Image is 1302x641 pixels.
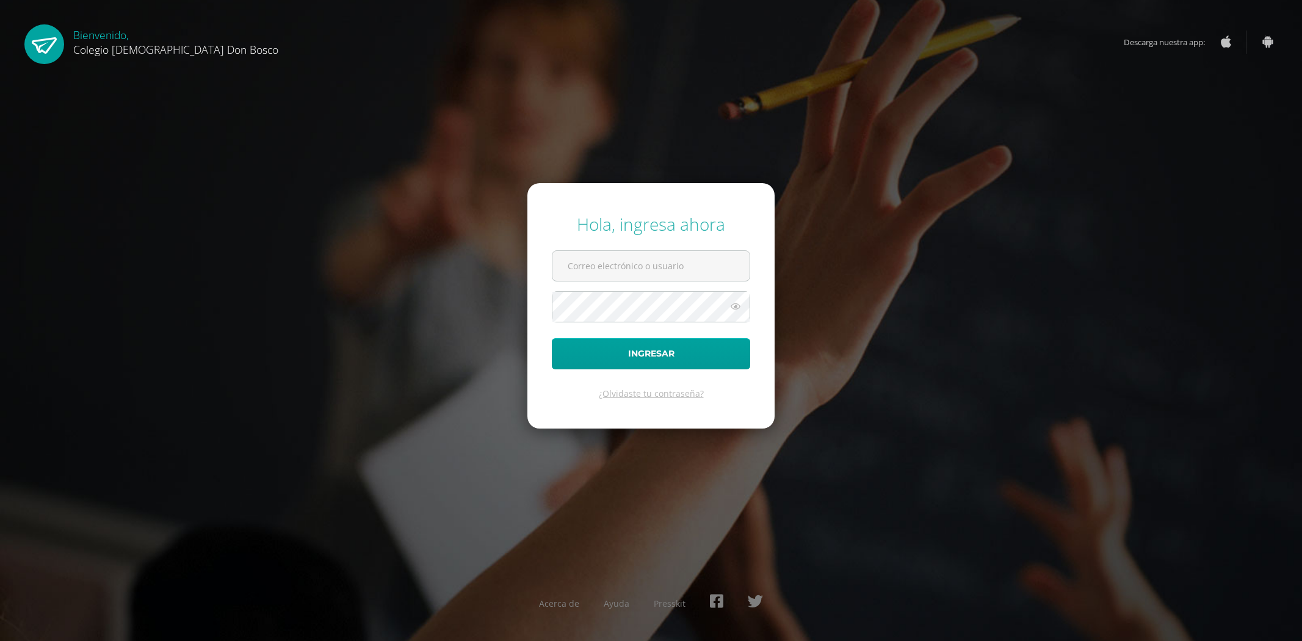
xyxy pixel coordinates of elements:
div: Bienvenido, [73,24,278,57]
a: Presskit [654,598,685,609]
span: Colegio [DEMOGRAPHIC_DATA] Don Bosco [73,42,278,57]
a: Acerca de [539,598,579,609]
button: Ingresar [552,338,750,369]
span: Descarga nuestra app: [1124,31,1217,54]
a: ¿Olvidaste tu contraseña? [599,388,704,399]
a: Ayuda [604,598,629,609]
input: Correo electrónico o usuario [552,251,750,281]
div: Hola, ingresa ahora [552,212,750,236]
